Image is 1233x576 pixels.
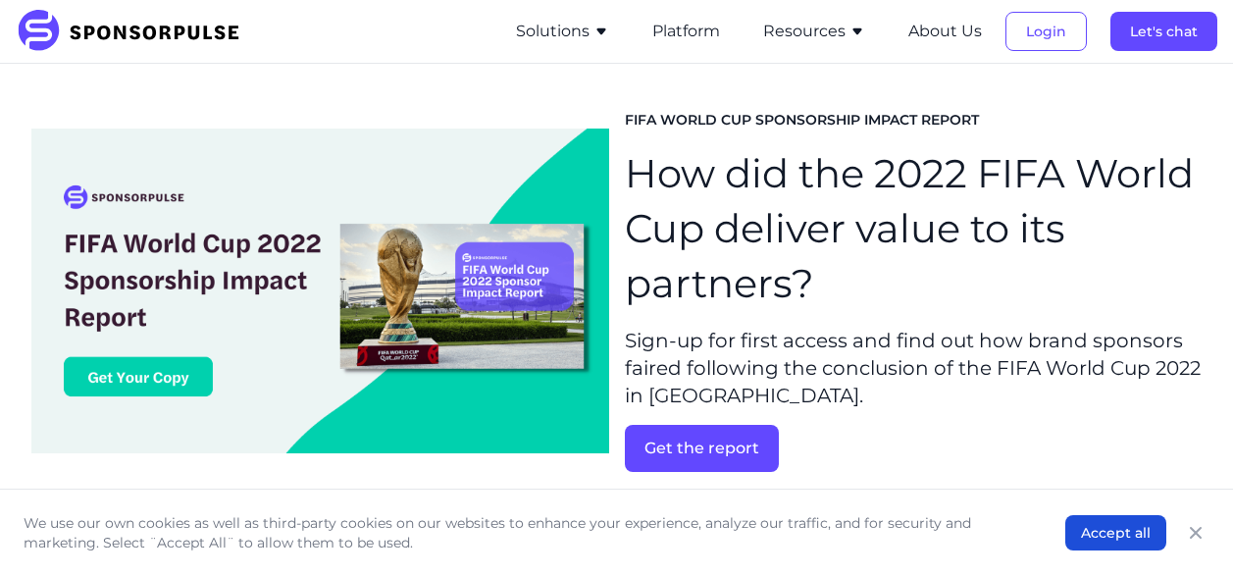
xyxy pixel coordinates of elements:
[24,513,1026,552] p: We use our own cookies as well as third-party cookies on our websites to enhance your experience,...
[516,20,609,43] button: Solutions
[31,111,609,472] img: FIFA World Cup 2022 Sponsorship Impact Report
[625,425,1203,472] a: Get the report
[1110,23,1217,40] a: Let's chat
[625,146,1203,311] h1: How did the 2022 FIFA World Cup deliver value to its partners?
[1110,12,1217,51] button: Let's chat
[652,23,720,40] a: Platform
[908,20,982,43] button: About Us
[625,111,979,131] span: FIFA WORLD CUP SPONSORSHIP IMPACT REPORT
[625,327,1203,409] p: Sign-up for first access and find out how brand sponsors faired following the conclusion of the F...
[1065,515,1166,550] button: Accept all
[16,10,254,53] img: SponsorPulse
[652,20,720,43] button: Platform
[1005,12,1087,51] button: Login
[908,23,982,40] a: About Us
[625,425,779,472] button: Get the report
[1005,23,1087,40] a: Login
[1182,519,1209,547] button: Close
[763,20,865,43] button: Resources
